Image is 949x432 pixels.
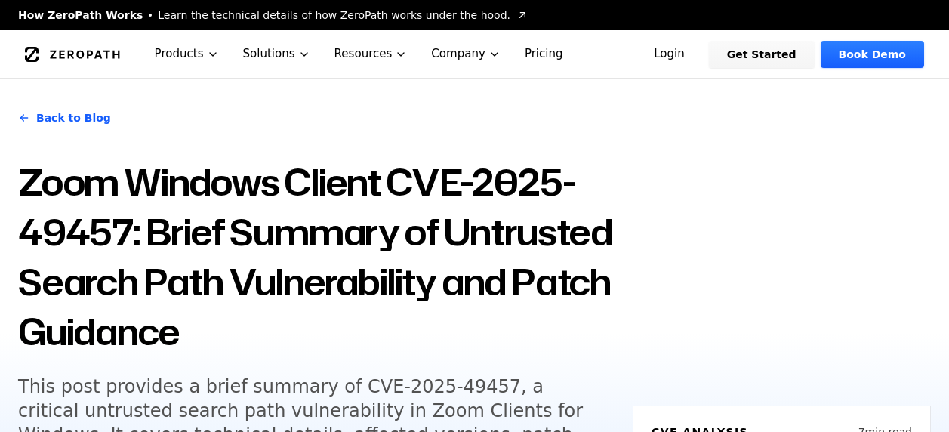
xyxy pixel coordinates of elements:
a: Get Started [709,41,815,68]
h1: Zoom Windows Client CVE-2025-49457: Brief Summary of Untrusted Search Path Vulnerability and Patc... [18,157,615,356]
button: Resources [322,30,420,78]
span: How ZeroPath Works [18,8,143,23]
button: Solutions [231,30,322,78]
button: Products [143,30,231,78]
button: Company [419,30,513,78]
a: Back to Blog [18,97,111,139]
a: How ZeroPath WorksLearn the technical details of how ZeroPath works under the hood. [18,8,528,23]
a: Pricing [513,30,575,78]
a: Login [636,41,703,68]
a: Book Demo [821,41,924,68]
span: Learn the technical details of how ZeroPath works under the hood. [158,8,510,23]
